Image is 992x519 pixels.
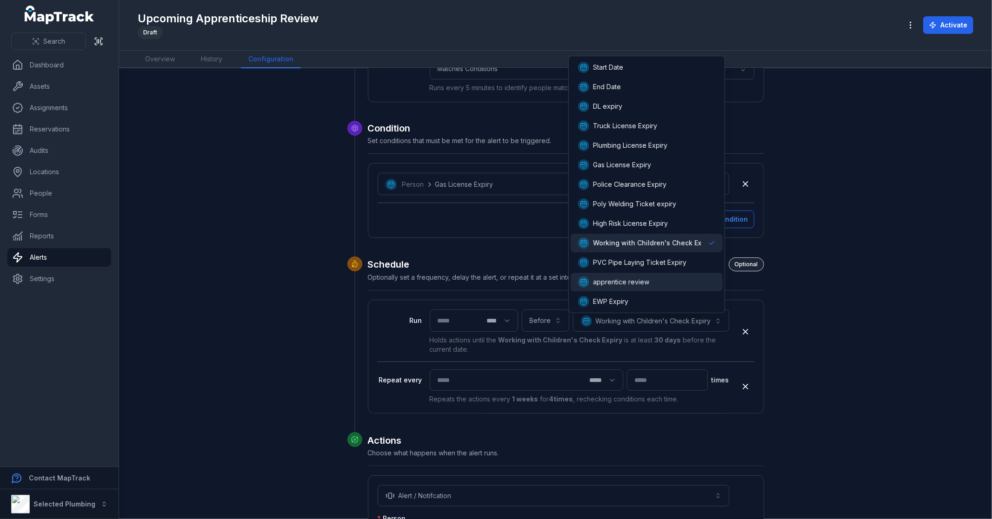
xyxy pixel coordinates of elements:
span: Gas License Expiry [593,160,651,170]
span: Working with Children's Check Expiry [593,238,713,248]
span: DL expiry [593,102,622,111]
span: Start Date [593,63,623,72]
span: EWP Expiry [593,297,628,306]
span: Plumbing License Expiry [593,141,667,150]
span: Poly Welding Ticket expiry [593,199,676,209]
span: Truck License Expiry [593,121,657,131]
button: Working with Children's Check Expiry [573,309,729,332]
span: Police Clearance Expiry [593,180,666,189]
span: End Date [593,82,621,92]
div: Working with Children's Check Expiry [568,56,725,313]
span: PVC Pipe Laying Ticket Expiry [593,258,686,267]
span: High Risk License Expiry [593,219,668,228]
span: apprentice review [593,277,649,287]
